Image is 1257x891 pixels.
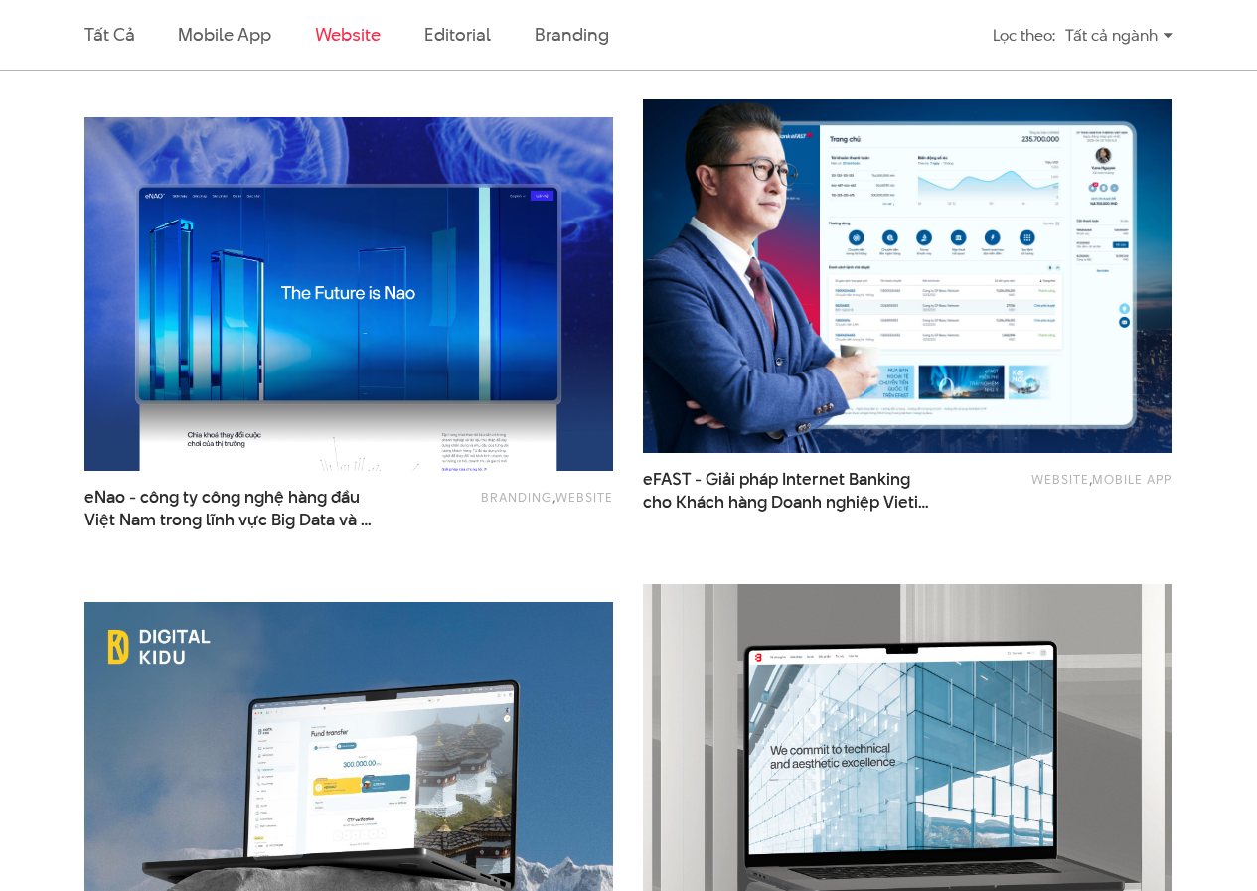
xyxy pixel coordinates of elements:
[481,488,552,506] a: Branding
[616,81,1197,471] img: Efast_internet_banking_Thiet_ke_Trai_nghiemThumbnail
[1031,470,1089,488] a: Website
[84,486,376,531] span: eNao - công ty công nghệ hàng đầu
[84,117,613,471] img: eNao
[535,22,608,47] a: Branding
[993,18,1055,53] div: Lọc theo:
[555,488,613,506] a: Website
[84,486,376,531] a: eNao - công ty công nghệ hàng đầuViệt Nam trong lĩnh vực Big Data và Kiến trúc Hệ thống
[643,491,934,514] span: cho Khách hàng Doanh nghiệp Vietin Bank
[84,509,376,531] span: Việt Nam trong lĩnh vực Big Data và Kiến trúc Hệ thống
[315,22,381,47] a: Website
[401,486,613,521] div: ,
[424,22,491,47] a: Editorial
[643,468,934,514] span: eFAST - Giải pháp Internet Banking
[643,468,934,514] a: eFAST - Giải pháp Internet Bankingcho Khách hàng Doanh nghiệp Vietin Bank
[1092,470,1172,488] a: Mobile app
[84,22,134,47] a: Tất cả
[178,22,270,47] a: Mobile app
[1065,18,1173,53] div: Tất cả ngành
[960,468,1172,504] div: ,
